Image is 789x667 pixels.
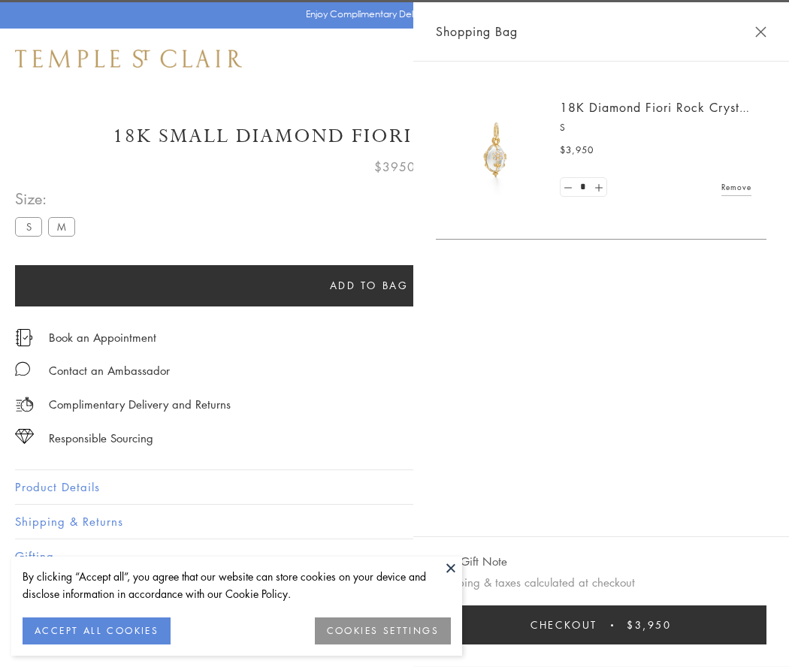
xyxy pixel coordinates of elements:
[15,329,33,346] img: icon_appointment.svg
[49,329,156,346] a: Book an Appointment
[436,22,518,41] span: Shopping Bag
[755,26,766,38] button: Close Shopping Bag
[15,361,30,376] img: MessageIcon-01_2.svg
[561,178,576,197] a: Set quantity to 0
[15,186,81,211] span: Size:
[15,429,34,444] img: icon_sourcing.svg
[49,429,153,448] div: Responsible Sourcing
[627,617,672,633] span: $3,950
[15,50,242,68] img: Temple St. Clair
[306,7,476,22] p: Enjoy Complimentary Delivery & Returns
[721,179,751,195] a: Remove
[15,265,723,306] button: Add to bag
[23,617,171,644] button: ACCEPT ALL COOKIES
[436,605,766,644] button: Checkout $3,950
[591,178,606,197] a: Set quantity to 2
[15,539,774,573] button: Gifting
[15,217,42,236] label: S
[48,217,75,236] label: M
[436,552,507,571] button: Add Gift Note
[374,157,416,177] span: $3950
[15,470,774,504] button: Product Details
[15,395,34,414] img: icon_delivery.svg
[49,395,231,414] p: Complimentary Delivery and Returns
[315,617,451,644] button: COOKIES SETTINGS
[451,105,541,195] img: P51889-E11FIORI
[560,120,751,135] p: S
[330,277,409,294] span: Add to bag
[15,123,774,149] h1: 18K Small Diamond Fiori Rock Crystal Amulet
[560,143,594,158] span: $3,950
[15,505,774,539] button: Shipping & Returns
[23,568,451,602] div: By clicking “Accept all”, you agree that our website can store cookies on your device and disclos...
[531,617,597,633] span: Checkout
[436,573,766,592] p: Shipping & taxes calculated at checkout
[49,361,170,380] div: Contact an Ambassador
